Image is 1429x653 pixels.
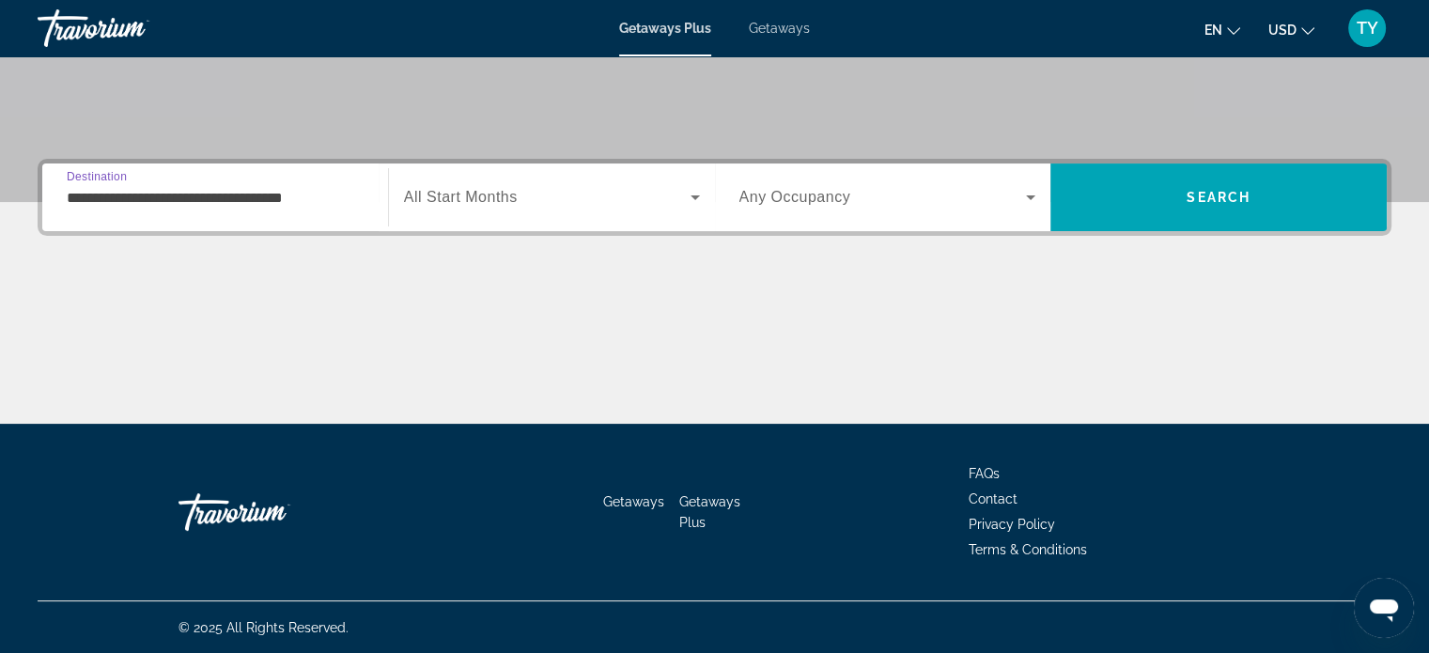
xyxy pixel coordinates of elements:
[969,491,1017,506] a: Contact
[679,494,740,530] a: Getaways Plus
[1268,23,1297,38] span: USD
[1187,190,1250,205] span: Search
[1204,16,1240,43] button: Change language
[1354,578,1414,638] iframe: Button to launch messaging window
[67,187,364,210] input: Select destination
[38,4,225,53] a: Travorium
[739,189,851,205] span: Any Occupancy
[619,21,711,36] a: Getaways Plus
[1357,19,1378,38] span: TY
[969,466,1000,481] a: FAQs
[1050,163,1387,231] button: Search
[179,620,349,635] span: © 2025 All Rights Reserved.
[749,21,810,36] a: Getaways
[42,163,1387,231] div: Search widget
[1268,16,1314,43] button: Change currency
[67,170,127,182] span: Destination
[1204,23,1222,38] span: en
[404,189,518,205] span: All Start Months
[179,484,366,540] a: Go Home
[969,542,1087,557] a: Terms & Conditions
[603,494,664,509] a: Getaways
[969,517,1055,532] a: Privacy Policy
[1343,8,1391,48] button: User Menu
